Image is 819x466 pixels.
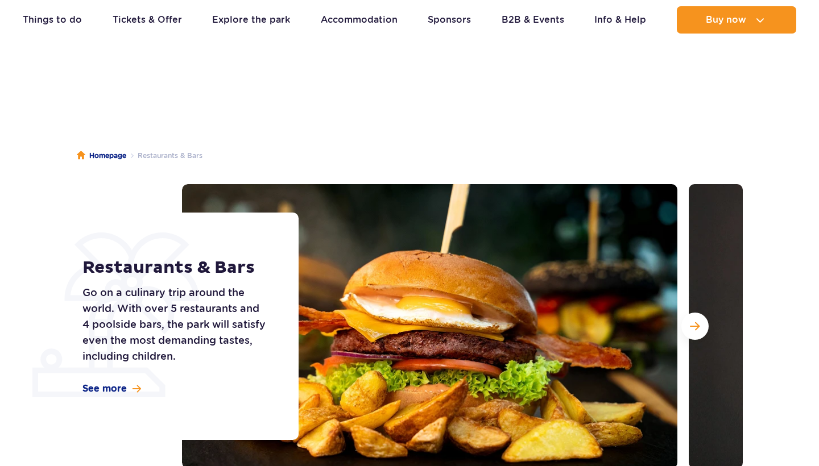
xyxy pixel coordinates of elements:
a: Homepage [77,150,126,161]
button: Buy now [677,6,796,34]
p: Go on a culinary trip around the world. With over 5 restaurants and 4 poolside bars, the park wil... [82,285,273,364]
a: Info & Help [594,6,646,34]
li: Restaurants & Bars [126,150,202,161]
a: Sponsors [428,6,471,34]
a: Tickets & Offer [113,6,182,34]
a: See more [82,382,141,395]
a: B2B & Events [502,6,564,34]
a: Accommodation [321,6,398,34]
a: Explore the park [212,6,290,34]
span: Buy now [706,15,746,25]
button: Next slide [681,313,709,340]
span: See more [82,382,127,395]
h1: Restaurants & Bars [82,257,273,278]
a: Things to do [23,6,82,34]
